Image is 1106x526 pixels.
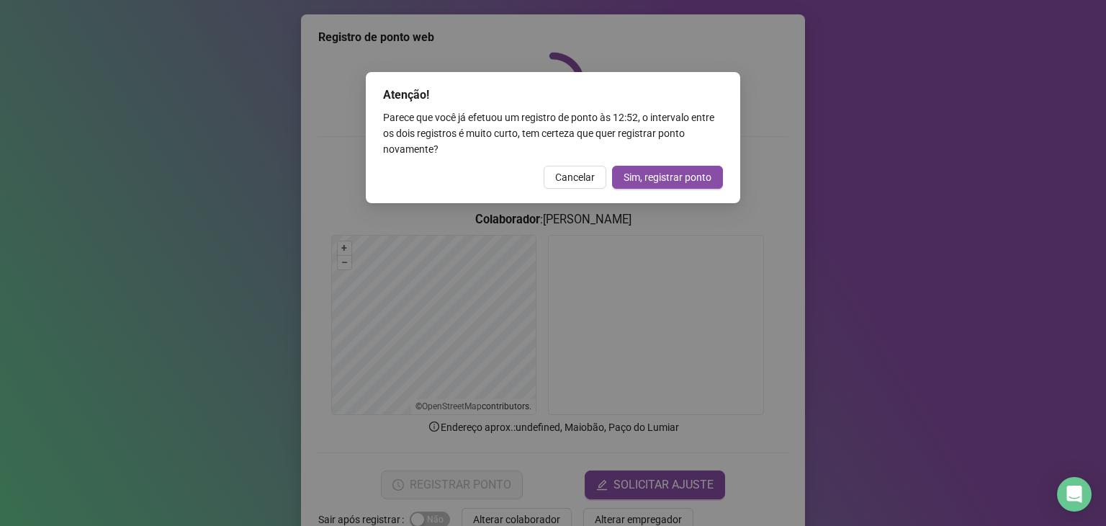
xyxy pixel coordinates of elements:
div: Open Intercom Messenger [1057,477,1092,512]
span: Sim, registrar ponto [624,169,711,185]
button: Cancelar [544,166,606,189]
button: Sim, registrar ponto [612,166,723,189]
span: Cancelar [555,169,595,185]
div: Atenção! [383,86,723,104]
div: Parece que você já efetuou um registro de ponto às 12:52 , o intervalo entre os dois registros é ... [383,110,723,157]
